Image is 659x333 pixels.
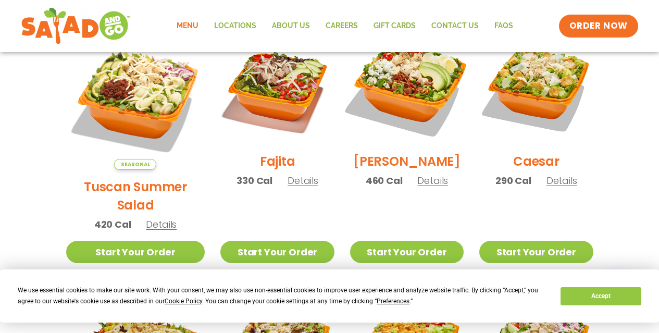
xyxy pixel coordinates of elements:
[169,14,206,38] a: Menu
[288,174,318,187] span: Details
[21,5,131,47] img: new-SAG-logo-768×292
[165,298,202,305] span: Cookie Policy
[495,174,531,188] span: 290 Cal
[340,21,474,154] img: Product photo for Cobb Salad
[479,241,593,263] a: Start Your Order
[220,31,334,144] img: Product photo for Fajita Salad
[417,174,448,187] span: Details
[146,218,177,231] span: Details
[94,217,131,231] span: 420 Cal
[206,14,264,38] a: Locations
[487,14,521,38] a: FAQs
[424,14,487,38] a: Contact Us
[479,31,593,144] img: Product photo for Caesar Salad
[18,285,548,307] div: We use essential cookies to make our site work. With your consent, we may also use non-essential ...
[377,298,409,305] span: Preferences
[569,20,628,32] span: ORDER NOW
[366,14,424,38] a: GIFT CARDS
[114,159,156,170] span: Seasonal
[169,14,521,38] nav: Menu
[264,14,318,38] a: About Us
[220,241,334,263] a: Start Your Order
[546,174,577,187] span: Details
[353,152,461,170] h2: [PERSON_NAME]
[513,152,559,170] h2: Caesar
[366,174,403,188] span: 460 Cal
[350,241,464,263] a: Start Your Order
[66,178,205,214] h2: Tuscan Summer Salad
[559,15,638,38] a: ORDER NOW
[237,174,272,188] span: 330 Cal
[66,241,205,263] a: Start Your Order
[260,152,295,170] h2: Fajita
[66,31,205,170] img: Product photo for Tuscan Summer Salad
[561,287,641,305] button: Accept
[318,14,366,38] a: Careers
